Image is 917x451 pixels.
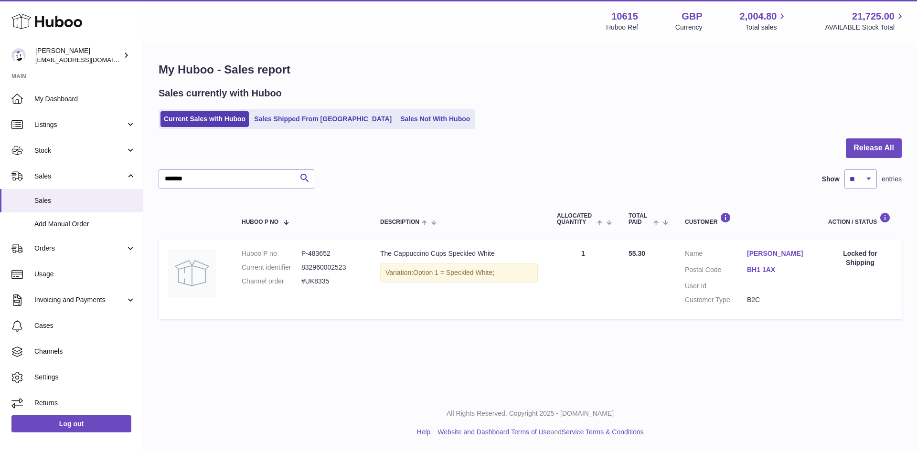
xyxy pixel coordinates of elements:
span: Orders [34,244,126,253]
span: Total paid [629,213,651,225]
img: no-photo.jpg [168,249,216,297]
dt: Current identifier [242,263,301,272]
dd: #UK8335 [301,277,361,286]
dt: Channel order [242,277,301,286]
span: Returns [34,399,136,408]
span: Total sales [745,23,788,32]
img: fulfillment@fable.com [11,48,26,63]
strong: GBP [682,10,702,23]
div: Variation: [380,263,538,283]
dd: B2C [747,295,809,304]
span: Huboo P no [242,219,278,225]
span: Invoicing and Payments [34,295,126,304]
dt: Name [685,249,747,261]
dd: 832960002523 [301,263,361,272]
span: Sales [34,196,136,205]
span: AVAILABLE Stock Total [825,23,906,32]
span: Settings [34,373,136,382]
span: ALLOCATED Quantity [557,213,595,225]
a: BH1 1AX [747,265,809,274]
div: Currency [675,23,703,32]
strong: 10615 [611,10,638,23]
a: Log out [11,415,131,432]
dt: Huboo P no [242,249,301,258]
dt: Postal Code [685,265,747,277]
span: Cases [34,321,136,330]
p: All Rights Reserved. Copyright 2025 - [DOMAIN_NAME] [151,409,909,418]
div: Huboo Ref [606,23,638,32]
a: Sales Not With Huboo [397,111,473,127]
span: [EMAIL_ADDRESS][DOMAIN_NAME] [35,56,140,63]
div: Action / Status [828,212,892,225]
dt: User Id [685,282,747,291]
dt: Customer Type [685,295,747,304]
div: Locked for Shipping [828,249,892,267]
span: Channels [34,347,136,356]
li: and [434,428,643,437]
span: Listings [34,120,126,129]
span: My Dashboard [34,94,136,104]
a: [PERSON_NAME] [747,249,809,258]
span: Description [380,219,419,225]
h2: Sales currently with Huboo [159,87,282,100]
span: Option 1 = Speckled White; [413,269,494,276]
dd: P-483652 [301,249,361,258]
a: Website and Dashboard Terms of Use [437,428,550,436]
span: 2,004.80 [740,10,777,23]
span: 55.30 [629,250,645,257]
span: Sales [34,172,126,181]
label: Show [822,175,840,184]
span: Add Manual Order [34,220,136,229]
div: [PERSON_NAME] [35,46,121,64]
a: 2,004.80 Total sales [740,10,788,32]
a: Current Sales with Huboo [160,111,249,127]
a: 21,725.00 AVAILABLE Stock Total [825,10,906,32]
span: entries [882,175,902,184]
a: Help [417,428,431,436]
h1: My Huboo - Sales report [159,62,902,77]
a: Service Terms & Conditions [562,428,644,436]
span: Stock [34,146,126,155]
div: Customer [685,212,809,225]
span: 21,725.00 [852,10,895,23]
td: 1 [547,240,619,319]
a: Sales Shipped From [GEOGRAPHIC_DATA] [251,111,395,127]
div: The Cappuccino Cups Speckled White [380,249,538,258]
button: Release All [846,138,902,158]
span: Usage [34,270,136,279]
